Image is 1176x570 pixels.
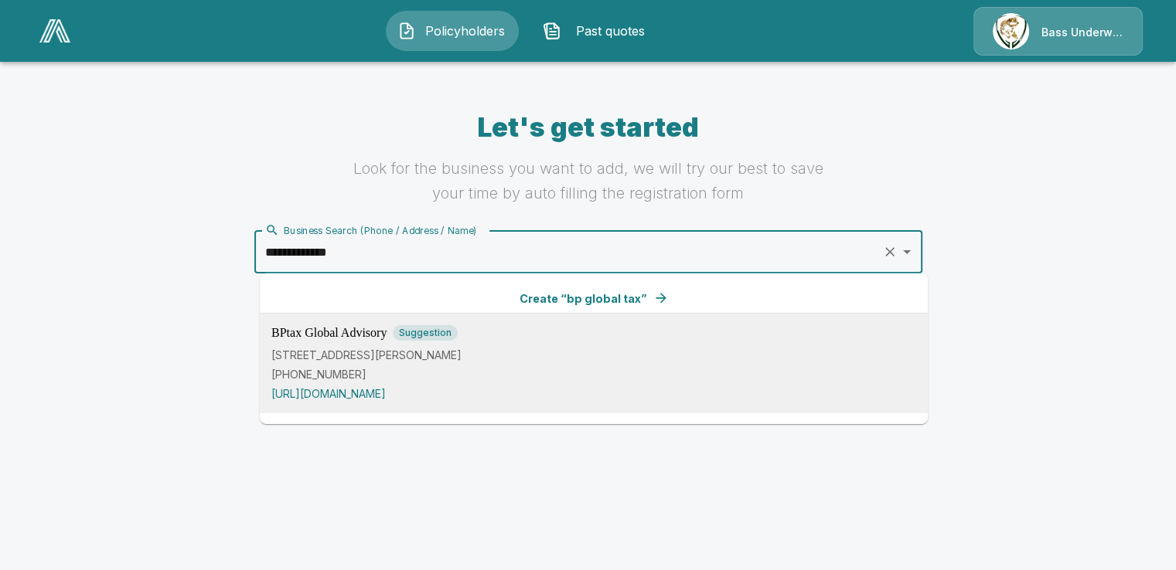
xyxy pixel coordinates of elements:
[343,156,833,205] h6: Look for the business you want to add, we will try our best to save your time by auto filling the...
[386,11,519,51] button: Policyholders IconPolicyholders
[39,19,70,42] img: AA Logo
[271,346,916,362] p: [STREET_ADDRESS][PERSON_NAME]
[397,22,416,40] img: Policyholders Icon
[1099,496,1176,570] iframe: Chat Widget
[343,111,833,144] h4: Let's get started
[531,11,664,51] button: Past quotes IconPast quotes
[543,22,561,40] img: Past quotes Icon
[422,22,507,40] span: Policyholders
[265,223,477,237] div: Business Search (Phone / Address / Name)
[271,386,386,399] a: [URL][DOMAIN_NAME]
[568,22,653,40] span: Past quotes
[393,324,458,340] span: Suggestion
[520,290,647,307] span: Create “ bp global tax ”
[271,365,916,382] p: [PHONE_NUMBER]
[271,326,387,338] span: BPtax Global Advisory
